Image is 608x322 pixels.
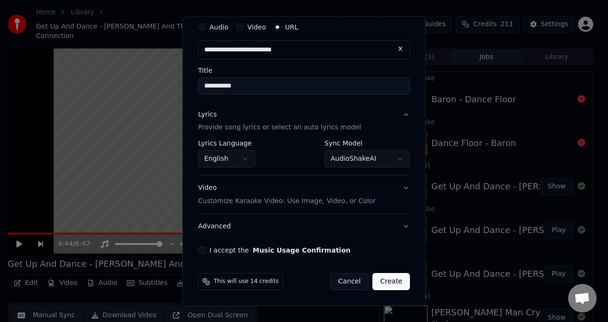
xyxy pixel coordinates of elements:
label: Sync Model [324,140,410,147]
label: Lyrics Language [198,140,255,147]
p: Provide song lyrics or select an auto lyrics model [198,123,361,133]
button: Cancel [330,273,369,291]
label: URL [285,24,298,30]
button: Advanced [198,215,410,239]
p: Customize Karaoke Video: Use Image, Video, or Color [198,197,376,206]
div: Video [198,184,376,206]
span: This will use 14 credits [214,278,279,286]
div: LyricsProvide song lyrics or select an auto lyrics model [198,140,410,176]
button: I accept the [253,247,351,254]
button: Create [372,273,410,291]
label: Video [247,24,266,30]
button: LyricsProvide song lyrics or select an auto lyrics model [198,102,410,140]
label: I accept the [209,247,351,254]
label: Title [198,67,410,74]
label: Audio [209,24,228,30]
button: VideoCustomize Karaoke Video: Use Image, Video, or Color [198,176,410,214]
div: Lyrics [198,110,217,119]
